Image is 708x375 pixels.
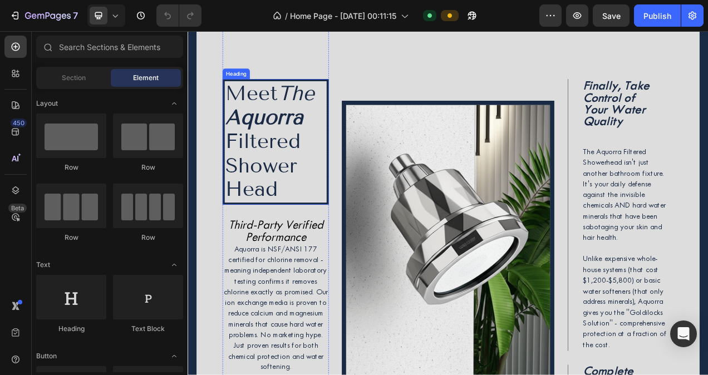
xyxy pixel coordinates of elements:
[165,95,183,112] span: Toggle open
[165,256,183,274] span: Toggle open
[36,233,106,243] div: Row
[188,31,708,375] iframe: Design area
[643,10,671,22] div: Publish
[113,162,183,172] div: Row
[4,4,83,27] button: 7
[36,98,58,108] span: Layout
[62,73,86,83] span: Section
[634,4,681,27] button: Publish
[113,324,183,334] div: Text Block
[36,260,50,270] span: Text
[602,11,621,21] span: Save
[285,10,288,22] span: /
[507,149,613,270] span: The Aquorra Filtered Showerhead isn't just another bathroom fixture. It's your daily defense agai...
[670,320,697,347] div: Open Intercom Messenger
[290,10,396,22] span: Home Page - [DATE] 00:11:15
[73,9,78,22] p: 7
[36,162,106,172] div: Row
[113,233,183,243] div: Row
[165,347,183,365] span: Toggle open
[133,73,159,83] span: Element
[36,324,106,334] div: Heading
[508,61,592,125] strong: Finally, Take Control of Your Water Quality
[36,351,57,361] span: Button
[8,204,27,213] div: Beta
[11,119,27,127] div: 450
[593,4,630,27] button: Save
[36,36,183,58] input: Search Sections & Elements
[156,4,201,27] div: Undo/Redo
